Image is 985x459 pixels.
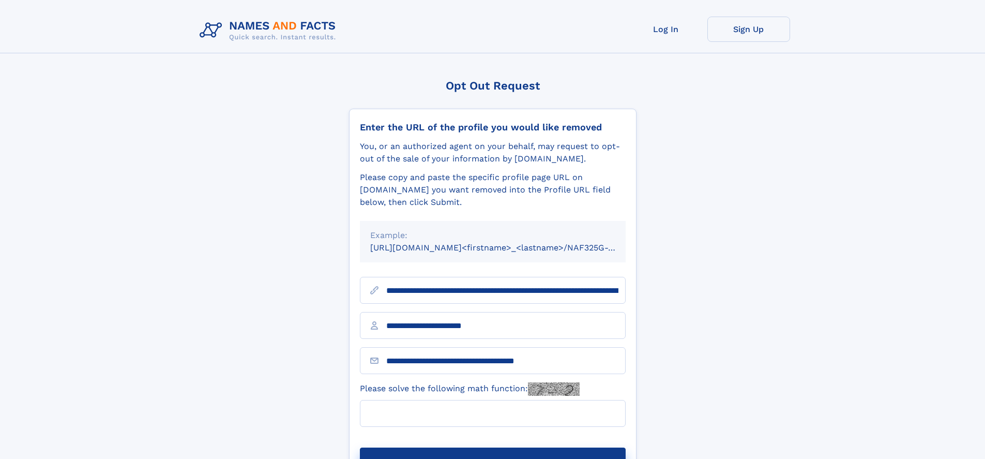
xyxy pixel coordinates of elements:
div: Enter the URL of the profile you would like removed [360,122,626,133]
label: Please solve the following math function: [360,382,580,396]
small: [URL][DOMAIN_NAME]<firstname>_<lastname>/NAF325G-xxxxxxxx [370,243,645,253]
a: Log In [625,17,707,42]
a: Sign Up [707,17,790,42]
div: You, or an authorized agent on your behalf, may request to opt-out of the sale of your informatio... [360,140,626,165]
div: Opt Out Request [349,79,637,92]
div: Please copy and paste the specific profile page URL on [DOMAIN_NAME] you want removed into the Pr... [360,171,626,209]
img: Logo Names and Facts [195,17,344,45]
div: Example: [370,229,615,242]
